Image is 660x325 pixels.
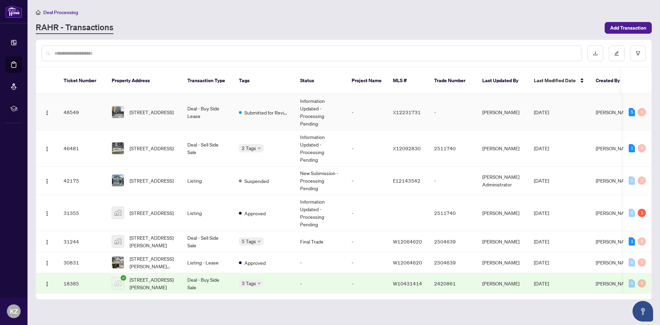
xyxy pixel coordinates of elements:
span: [STREET_ADDRESS][PERSON_NAME] [130,234,176,249]
td: - [429,166,477,195]
img: thumbnail-img [112,106,124,118]
td: 31244 [58,231,106,252]
td: 2511740 [429,130,477,166]
span: [DATE] [534,109,549,115]
td: - [346,166,387,195]
span: Add Transaction [610,22,646,33]
div: 0 [629,258,635,267]
span: down [257,282,261,285]
td: 31355 [58,195,106,231]
th: Property Address [106,67,182,94]
div: 0 [629,279,635,288]
img: Logo [44,260,50,266]
span: [DATE] [534,177,549,184]
td: [PERSON_NAME] [477,130,528,166]
span: 3 Tags [242,279,256,287]
img: Logo [44,281,50,287]
button: Logo [42,236,53,247]
th: Created By [590,67,631,94]
span: X12092830 [393,145,421,151]
td: Deal - Sell Side Sale [182,130,233,166]
div: 5 [629,108,635,116]
td: Final Trade [295,231,346,252]
img: thumbnail-img [112,257,124,268]
button: filter [630,45,646,61]
div: 0 [629,209,635,217]
td: Deal - Buy Side Sale [182,273,233,294]
img: thumbnail-img [112,175,124,186]
td: Information Updated - Processing Pending [295,130,346,166]
span: E12143542 [393,177,420,184]
td: - [346,130,387,166]
span: edit [614,51,619,56]
span: download [593,51,598,56]
span: down [257,147,261,150]
span: home [36,10,41,15]
th: Status [295,67,346,94]
td: Listing [182,195,233,231]
button: edit [609,45,625,61]
img: Logo [44,178,50,184]
td: 46481 [58,130,106,166]
button: Logo [42,278,53,289]
img: Logo [44,211,50,216]
span: [STREET_ADDRESS] [130,108,174,116]
th: Last Modified Date [528,67,590,94]
span: Approved [244,209,266,217]
button: Open asap [632,301,653,322]
img: thumbnail-img [112,207,124,219]
th: Trade Number [429,67,477,94]
button: Logo [42,175,53,186]
th: Tags [233,67,295,94]
span: [PERSON_NAME] [596,109,633,115]
div: 0 [638,258,646,267]
div: 0 [638,144,646,152]
span: [STREET_ADDRESS] [130,144,174,152]
span: [PERSON_NAME] [596,177,633,184]
div: 1 [638,209,646,217]
span: W12064620 [393,259,422,266]
td: 2511740 [429,195,477,231]
span: W12064620 [393,238,422,245]
img: Logo [44,239,50,245]
th: Project Name [346,67,387,94]
span: [DATE] [534,259,549,266]
td: 2420861 [429,273,477,294]
th: Transaction Type [182,67,233,94]
span: [PERSON_NAME] [596,238,633,245]
span: 2 Tags [242,144,256,152]
td: 30831 [58,252,106,273]
td: - [346,94,387,130]
div: 0 [638,237,646,246]
td: [PERSON_NAME] [477,252,528,273]
th: Last Updated By [477,67,528,94]
span: [DATE] [534,145,549,151]
span: W10431414 [393,280,422,286]
span: [STREET_ADDRESS][PERSON_NAME][PERSON_NAME] [130,255,176,270]
td: Information Updated - Processing Pending [295,94,346,130]
span: [DATE] [534,238,549,245]
button: Logo [42,143,53,154]
td: [PERSON_NAME] [477,273,528,294]
th: MLS # [387,67,429,94]
div: 0 [638,108,646,116]
span: filter [636,51,640,56]
td: - [346,231,387,252]
span: KZ [10,306,18,316]
button: Logo [42,207,53,218]
button: download [587,45,603,61]
img: logo [5,5,22,18]
span: Suspended [244,177,269,185]
span: down [257,240,261,243]
img: Logo [44,110,50,116]
td: 2504639 [429,252,477,273]
span: [STREET_ADDRESS] [130,209,174,217]
img: Logo [44,146,50,152]
td: Listing - Lease [182,252,233,273]
th: Ticket Number [58,67,106,94]
td: 2504639 [429,231,477,252]
span: [DATE] [534,210,549,216]
span: [PERSON_NAME] [596,210,633,216]
a: RAHR - Transactions [36,22,113,34]
button: Add Transaction [605,22,652,34]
